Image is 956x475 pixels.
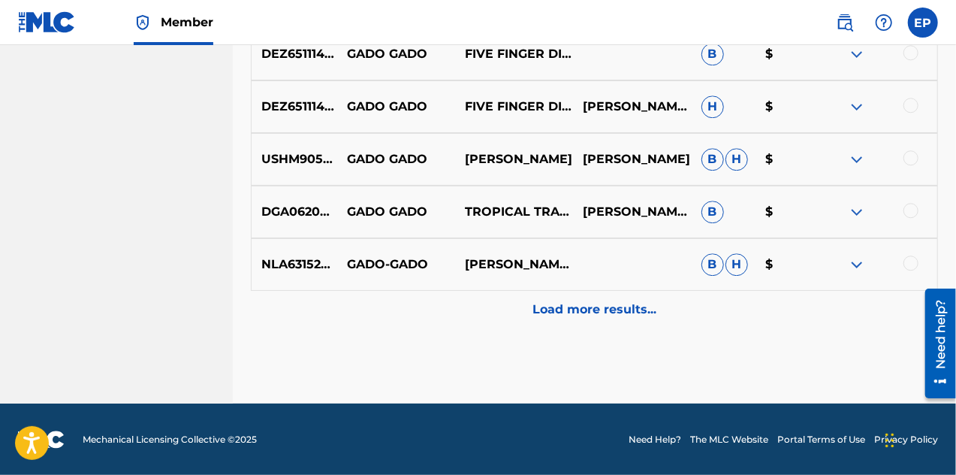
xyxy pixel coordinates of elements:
p: GADO-GADO [337,256,455,274]
p: GADO GADO [337,150,455,168]
p: USHM90512917 [252,150,337,168]
p: FIVE FINGER DISCOUNT [455,98,573,116]
p: DGA062081971 [252,203,337,221]
span: Mechanical Licensing Collective © 2025 [83,433,257,446]
img: expand [848,45,866,63]
p: $ [755,98,819,116]
img: expand [848,150,866,168]
img: logo [18,431,65,449]
p: $ [755,256,819,274]
span: B [701,253,724,276]
p: [PERSON_NAME] [573,150,691,168]
a: Need Help? [629,433,681,446]
div: Drag [885,418,894,463]
p: DEZ651114964 [252,98,337,116]
span: H [725,148,748,171]
p: Load more results... [532,301,656,319]
a: Privacy Policy [874,433,938,446]
p: $ [755,203,819,221]
a: Public Search [830,8,860,38]
div: Help [869,8,899,38]
span: B [701,148,724,171]
p: [PERSON_NAME]|[PERSON_NAME]|[PERSON_NAME] [455,256,573,274]
p: DEZ651114966 [252,45,337,63]
p: GADO GADO [337,98,455,116]
p: GADO GADO [337,45,455,63]
p: GADO GADO [337,203,455,221]
span: Member [161,14,213,31]
span: H [725,253,748,276]
img: expand [848,98,866,116]
p: [PERSON_NAME]; [PERSON_NAME] [573,98,691,116]
img: expand [848,256,866,274]
p: [PERSON_NAME], [PERSON_NAME] [573,203,691,221]
a: The MLC Website [690,433,768,446]
img: help [875,14,893,32]
img: MLC Logo [18,11,76,33]
iframe: Chat Widget [881,403,956,475]
div: User Menu [908,8,938,38]
p: FIVE FINGER DISCOUNT [455,45,573,63]
span: H [701,95,724,118]
p: $ [755,45,819,63]
span: B [701,43,724,65]
span: B [701,201,724,223]
p: NLA631520902 [252,256,337,274]
p: $ [755,150,819,168]
p: TROPICAL TRANSIT [455,203,573,221]
a: Portal Terms of Use [777,433,865,446]
img: search [836,14,854,32]
p: [PERSON_NAME] [455,150,573,168]
img: expand [848,203,866,221]
iframe: Resource Center [914,283,956,404]
img: Top Rightsholder [134,14,152,32]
